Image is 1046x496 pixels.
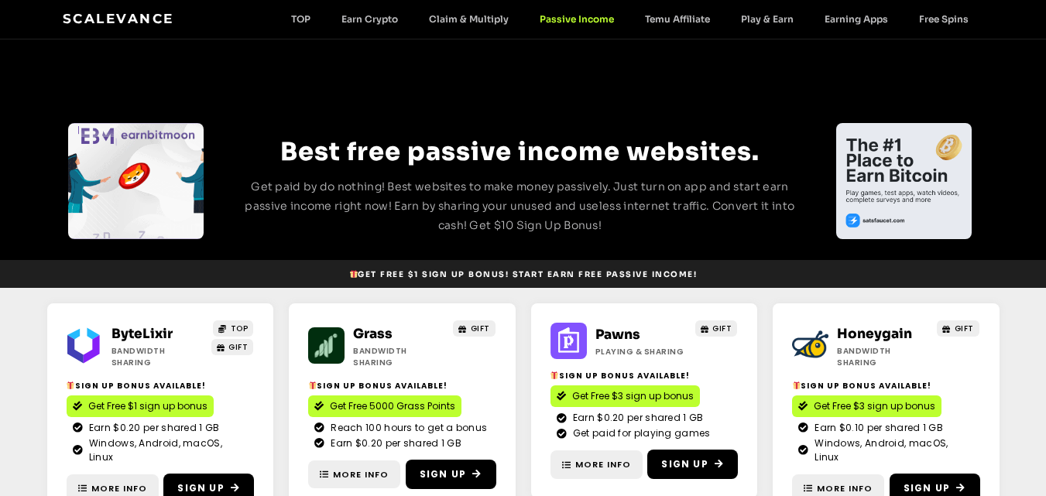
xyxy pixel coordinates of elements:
[308,460,400,489] a: More Info
[725,13,809,25] a: Play & Earn
[353,345,447,368] h2: Bandwidth Sharing
[67,380,255,392] h2: Sign Up Bonus Available!
[349,269,697,280] span: Get Free $1 sign up bonus! Start earn free passive income!
[837,326,912,342] a: Honeygain
[406,460,496,489] a: Sign Up
[569,411,704,425] span: Earn $0.20 per shared 1 GB
[814,399,935,413] span: Get Free $3 sign up bonus
[595,327,640,343] a: Pawns
[309,381,317,389] img: 🎁
[937,320,979,337] a: GIFT
[213,320,253,337] a: TOP
[661,457,708,471] span: Sign Up
[904,13,984,25] a: Free Spins
[550,385,700,407] a: Get Free $3 sign up bonus
[67,381,74,389] img: 🎁
[575,458,631,471] span: More Info
[647,450,738,479] a: Sign Up
[413,13,524,25] a: Claim & Multiply
[276,13,326,25] a: TOP
[550,370,739,381] h2: Sign Up Bonus Available!
[327,421,487,435] span: Reach 100 hours to get a bonus
[327,436,461,450] span: Earn $0.20 per shared 1 GB
[333,468,389,481] span: More Info
[67,395,214,417] a: Get Free $1 sign up bonus
[904,481,950,495] span: Sign Up
[326,13,413,25] a: Earn Crypto
[712,323,732,334] span: GIFT
[695,320,738,337] a: GIFT
[595,346,689,357] h2: Playing & Sharing
[792,395,941,417] a: Get Free $3 sign up bonus
[177,481,224,495] span: Sign Up
[453,320,496,337] a: GIFT
[955,323,974,334] span: GIFT
[550,371,558,379] img: 🎁
[350,270,358,278] img: 🎁
[793,381,801,389] img: 🎁
[524,13,629,25] a: Passive Income
[228,341,248,353] span: GIFT
[550,450,643,479] a: More Info
[111,326,173,342] a: ByteLixir
[343,265,703,284] a: 🎁Get Free $1 sign up bonus! Start earn free passive income!
[420,467,466,481] span: Sign Up
[111,345,205,368] h2: Bandwidth Sharing
[308,395,461,417] a: Get Free 5000 Grass Points
[837,345,931,368] h2: Bandwidth Sharing
[63,11,174,26] a: Scalevance
[811,421,943,435] span: Earn $0.10 per shared 1 GB
[91,482,147,495] span: More Info
[836,123,972,239] div: Slides
[569,426,711,440] span: Get paid for playing games
[233,177,808,235] p: Get paid by do nothing! Best websites to make money passively. Just turn on app and start earn pa...
[85,421,220,435] span: Earn $0.20 per shared 1 GB
[629,13,725,25] a: Temu Affiliate
[817,482,873,495] span: More Info
[811,436,973,464] span: Windows, Android, macOS, Linux
[233,132,808,171] h2: Best free passive income websites.
[85,436,248,464] span: Windows, Android, macOS, Linux
[353,326,393,342] a: Grass
[231,323,249,334] span: TOP
[471,323,490,334] span: GIFT
[68,123,204,239] div: Slides
[572,389,694,403] span: Get Free $3 sign up bonus
[809,13,904,25] a: Earning Apps
[88,399,207,413] span: Get Free $1 sign up bonus
[308,380,496,392] h2: Sign Up Bonus Available!
[276,13,984,25] nav: Menu
[211,339,254,355] a: GIFT
[330,399,455,413] span: Get Free 5000 Grass Points
[792,380,980,392] h2: Sign Up Bonus Available!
